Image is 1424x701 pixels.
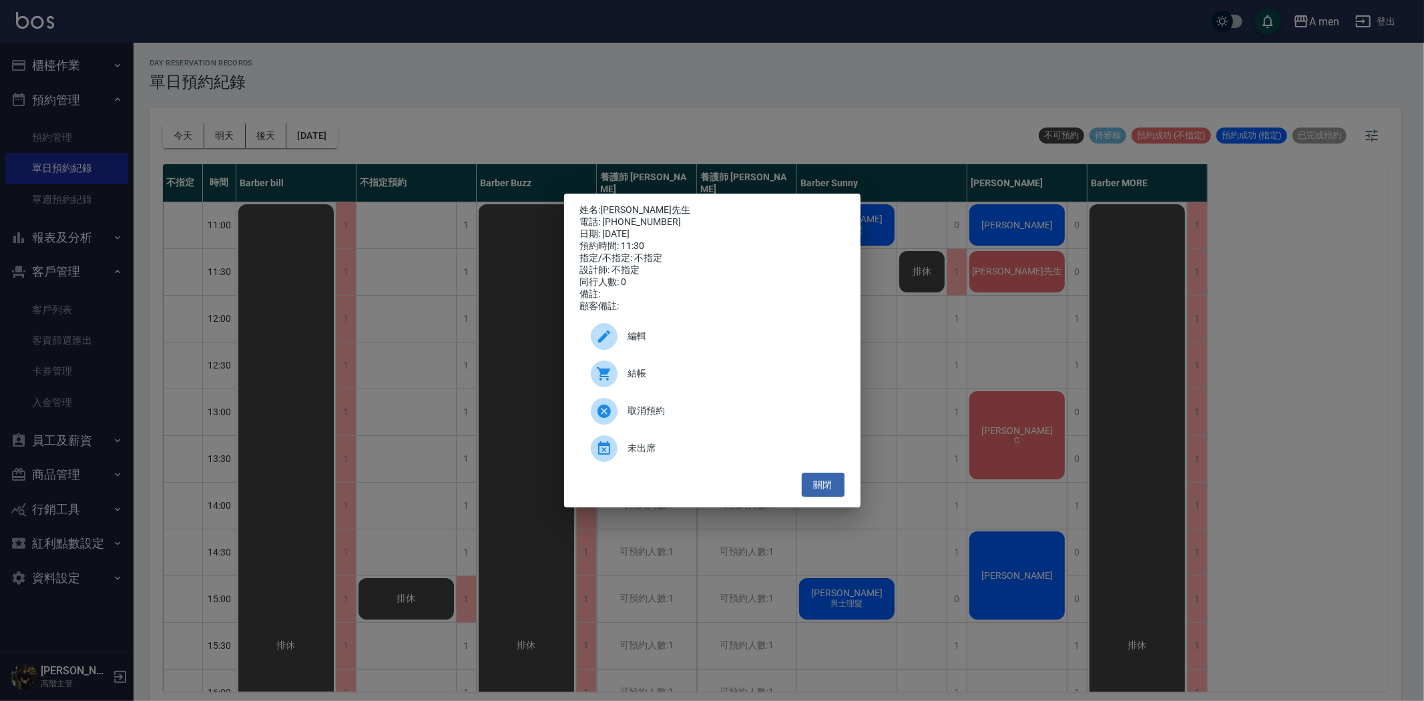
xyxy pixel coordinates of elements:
[580,393,845,430] div: 取消預約
[580,355,845,393] a: 結帳
[580,300,845,312] div: 顧客備註:
[580,318,845,355] div: 編輯
[628,367,834,381] span: 結帳
[580,430,845,467] div: 未出席
[580,204,845,216] p: 姓名:
[802,473,845,497] button: 關閉
[580,228,845,240] div: 日期: [DATE]
[580,252,845,264] div: 指定/不指定: 不指定
[628,329,834,343] span: 編輯
[628,441,834,455] span: 未出席
[580,276,845,288] div: 同行人數: 0
[628,404,834,418] span: 取消預約
[601,204,691,215] a: [PERSON_NAME]先生
[580,264,845,276] div: 設計師: 不指定
[580,288,845,300] div: 備註:
[580,216,845,228] div: 電話: [PHONE_NUMBER]
[580,240,845,252] div: 預約時間: 11:30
